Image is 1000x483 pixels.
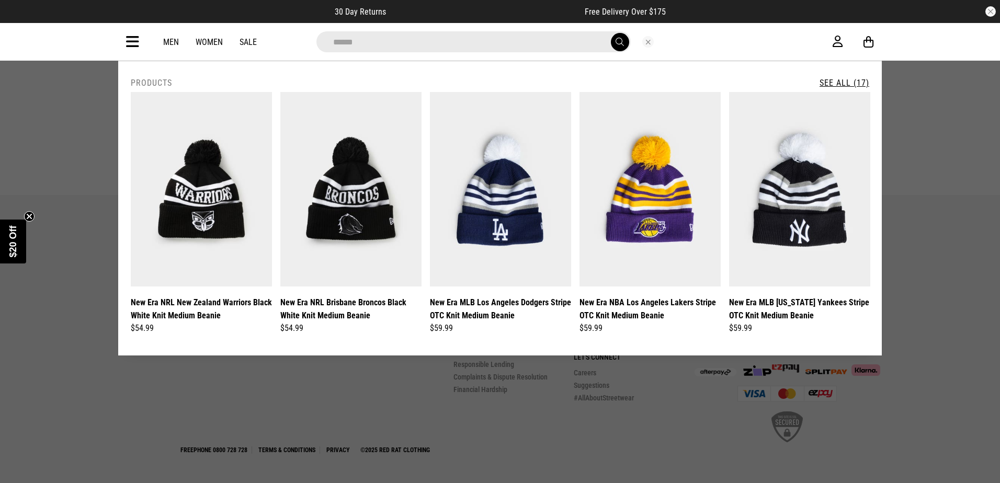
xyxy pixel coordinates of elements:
[163,37,179,47] a: Men
[8,225,18,257] span: $20 Off
[729,92,870,286] img: New Era Mlb New York Yankees Stripe Otc Knit Medium Beanie in Multi
[131,296,272,322] a: New Era NRL New Zealand Warriors Black White Knit Medium Beanie
[579,92,721,286] img: New Era Nba Los Angeles Lakers Stripe Otc Knit Medium Beanie in Multi
[131,92,272,286] img: New Era Nrl New Zealand Warriors Black White Knit Medium Beanie in Black
[280,92,422,286] img: New Era Nrl Brisbane Broncos Black White Knit Medium Beanie in Black
[196,37,223,47] a: Women
[335,7,386,17] span: 30 Day Returns
[407,6,564,17] iframe: Customer reviews powered by Trustpilot
[579,322,721,335] div: $59.99
[820,78,869,88] a: See All (17)
[8,4,40,36] button: Open LiveChat chat widget
[729,296,870,322] a: New Era MLB [US_STATE] Yankees Stripe OTC Knit Medium Beanie
[131,78,172,88] h2: Products
[585,7,666,17] span: Free Delivery Over $175
[642,36,654,48] button: Close search
[280,322,422,335] div: $54.99
[579,296,721,322] a: New Era NBA Los Angeles Lakers Stripe OTC Knit Medium Beanie
[280,296,422,322] a: New Era NRL Brisbane Broncos Black White Knit Medium Beanie
[430,296,571,322] a: New Era MLB Los Angeles Dodgers Stripe OTC Knit Medium Beanie
[131,322,272,335] div: $54.99
[430,322,571,335] div: $59.99
[430,92,571,286] img: New Era Mlb Los Angeles Dodgers Stripe Otc Knit Medium Beanie in Multi
[24,211,35,222] button: Close teaser
[240,37,257,47] a: Sale
[729,322,870,335] div: $59.99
